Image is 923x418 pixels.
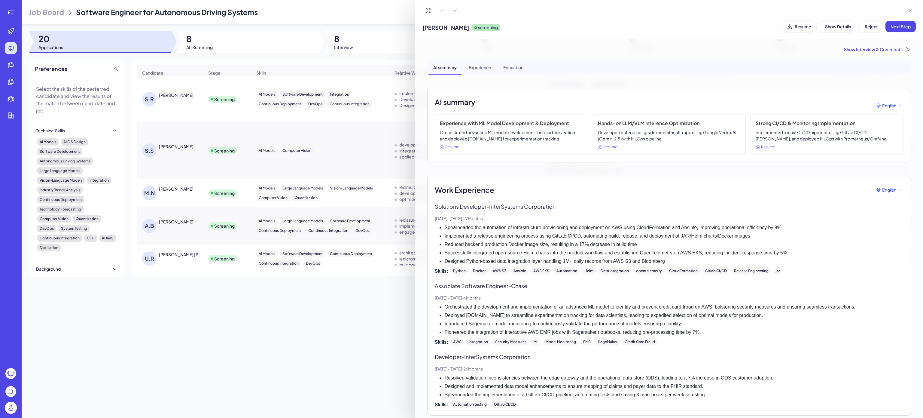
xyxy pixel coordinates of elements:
[598,120,741,127] h3: Hands-on LLM/VLM Inference Optimization
[444,303,903,311] li: Orchestrated the development and implementation of an advanced ML model to identify and prevent c...
[820,21,856,32] button: Show Details
[435,215,903,222] p: [DATE] - [DATE] · 27 Months
[435,267,448,275] span: Skills:
[435,366,903,372] p: [DATE] - [DATE] · 26 Months
[603,144,617,150] span: Resume
[891,24,911,29] span: Next Step
[773,267,782,275] div: jar
[667,267,700,275] div: CloudFormation
[782,21,816,32] button: Resume
[435,401,448,408] span: Skills:
[435,295,903,301] p: [DATE] - [DATE] · 4 Months
[444,232,903,240] li: Implemented a release engineering process using GitLab CI/CD, automating build, release, and depl...
[531,267,552,275] div: AWS EKS
[860,21,883,32] button: Reject
[498,60,528,75] div: Education
[435,338,448,346] span: Skills:
[444,241,903,248] li: Reduced backend production Docker image size, resulting in a 17% decrease in build time
[492,401,518,408] div: Gitlab CI/CD
[435,97,475,107] h2: AI summary
[444,374,903,382] li: Resolved validation inconsistencies between the edge gateway and the operational data store (ODS)...
[756,120,898,127] h3: Strong CI/CD & Monitoring Implementation
[554,267,580,275] div: Automation
[451,267,468,275] div: Python
[451,401,489,408] div: Automation testing
[451,338,464,346] div: AWS
[598,129,741,142] p: Developed enterprise-grade mental health app using Google Vertex AI (Gemini 2.5) with MLOps pipel...
[761,144,775,150] span: Resume
[466,338,490,346] div: Integration
[581,338,593,346] div: EMR
[598,267,631,275] div: Data Integration
[622,338,657,346] div: Credit Card Fraud
[702,267,729,275] div: Gitlab CI/CD
[882,103,896,109] span: English
[435,184,494,195] span: Work Experience
[444,312,903,319] li: Deployed [DOMAIN_NAME] to streamline experimentation tracking for data scientists, leading to exp...
[444,320,903,327] li: Introduced Sagemaker model monitoring to continuously validate the performance of models ensuring...
[422,23,469,32] span: [PERSON_NAME]
[440,120,583,127] h3: Experience with ML Model Development & Deployment
[444,249,903,257] li: Successfully integrated open-source Helm charts into the product workflow and established OpenTel...
[582,267,596,275] div: Helm
[756,129,898,142] p: Implemented robust CI/CD pipelines using GitLab CI/CD, [PERSON_NAME], and deployed MLOps with Pro...
[882,187,896,193] span: English
[543,338,578,346] div: Model Monitoring
[493,338,529,346] div: Security Measures
[865,24,878,29] span: Reject
[435,202,903,211] p: Solutions Developer - InterSystems Corporation
[885,21,916,32] button: Next Step
[427,46,911,52] div: Show Interview & Comments
[732,267,771,275] div: Release Engineering
[428,60,461,75] div: AI summary
[444,329,903,336] li: Pioneered the integration of interactive AWS EMR jobs with Sagemaker notebooks, reducing pre-proc...
[490,267,509,275] div: AWS S3
[795,24,811,29] span: Resume
[445,144,459,150] span: Resume
[444,258,903,265] li: Designed Python-based data integration layer handling 1M+ daily records from AWS S3 and Bloomberg
[511,267,529,275] div: Ansible
[444,391,903,398] li: Spearheaded the implementation of a GitLab CI/CD pipeline, automating tests and saving 3 man-hour...
[531,338,541,346] div: ML
[464,60,496,75] div: Experience
[478,24,498,31] p: screening
[471,267,488,275] div: Docker
[634,267,664,275] div: opentelemetry
[435,353,903,361] p: Developer - InterSystems Corporation
[444,383,903,390] li: Designed and implemented data model enhancements to ensure mapping of claims and payer data to th...
[825,24,851,29] span: Show Details
[596,338,620,346] div: SageMaker
[435,282,903,290] p: Associate Software Engineer - Chase
[444,224,903,231] li: Spearheaded the automation of infrastructure provisioning and deployment on AWS using CloudFormat...
[440,129,583,142] p: Orchestrated advanced ML model development for fraud prevention and deployed [DOMAIN_NAME] for ex...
